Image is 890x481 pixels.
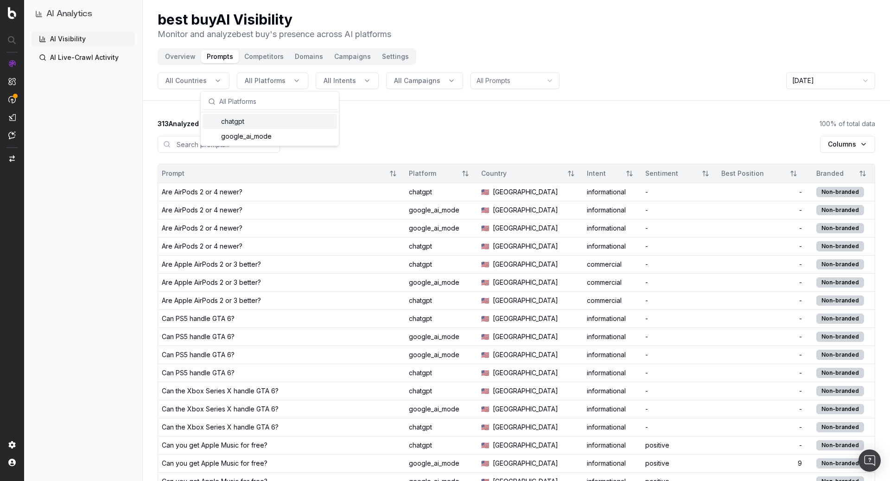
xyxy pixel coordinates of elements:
div: - [721,224,802,233]
span: 🇺🇸 [481,278,489,287]
div: Non-branded [816,386,864,396]
div: Are Apple AirPods 2 or 3 better? [162,260,261,269]
div: Can the Xbox Series X handle GTA 6? [162,423,279,432]
div: Non-branded [816,277,864,288]
img: Intelligence [8,77,16,85]
div: Can PS5 handle GTA 6? [162,314,235,323]
div: Platform [409,169,453,178]
button: AI Analytics [35,7,131,20]
div: Can PS5 handle GTA 6? [162,332,235,341]
img: Botify logo [8,7,16,19]
span: 🇺🇸 [481,242,489,251]
span: [GEOGRAPHIC_DATA] [493,350,558,359]
span: [GEOGRAPHIC_DATA] [493,278,558,287]
div: - [721,260,802,269]
div: Non-branded [816,368,864,378]
span: 🇺🇸 [481,224,489,233]
div: informational [587,423,638,432]
div: - [645,423,714,432]
span: All Platforms [245,76,286,85]
img: Assist [8,131,16,139]
div: - [645,350,714,359]
div: chatgpt [409,187,474,197]
span: 🇺🇸 [481,205,489,215]
button: Sort [621,165,638,182]
div: chatgpt [409,296,474,305]
div: - [645,404,714,414]
div: google_ai_mode [409,404,474,414]
span: [GEOGRAPHIC_DATA] [493,441,558,450]
span: 🇺🇸 [481,423,489,432]
div: Sentiment [645,169,693,178]
div: Non-branded [816,241,864,251]
div: chatgpt [409,368,474,378]
span: All Campaigns [394,76,440,85]
h1: best buy AI Visibility [158,11,391,28]
button: Overview [159,50,201,63]
div: chatgpt [203,114,337,129]
div: Non-branded [816,440,864,450]
div: google_ai_mode [203,129,337,144]
button: Prompts [201,50,239,63]
div: Non-branded [816,259,864,269]
div: Can PS5 handle GTA 6? [162,350,235,359]
div: - [721,187,802,197]
div: Are Apple AirPods 2 or 3 better? [162,296,261,305]
img: My account [8,459,16,466]
span: [GEOGRAPHIC_DATA] [493,368,558,378]
div: google_ai_mode [409,278,474,287]
div: - [645,332,714,341]
span: 313 Analyzed prompts [158,119,228,128]
div: Non-branded [816,205,864,215]
div: informational [587,314,638,323]
div: positive [645,441,714,450]
div: positive [645,459,714,468]
div: Best Position [721,169,782,178]
div: - [721,278,802,287]
img: Setting [8,441,16,449]
div: - [645,386,714,396]
span: [GEOGRAPHIC_DATA] [493,459,558,468]
div: commercial [587,278,638,287]
div: chatgpt [409,423,474,432]
button: Sort [697,165,714,182]
div: - [721,368,802,378]
div: - [721,386,802,396]
div: Non-branded [816,223,864,233]
div: google_ai_mode [409,224,474,233]
div: Are AirPods 2 or 4 newer? [162,224,242,233]
button: Campaigns [329,50,376,63]
a: AI Visibility [32,32,135,46]
img: Analytics [8,60,16,67]
div: Non-branded [816,187,864,197]
div: informational [587,441,638,450]
div: Open Intercom Messenger [858,449,881,472]
div: google_ai_mode [409,332,474,341]
div: Are Apple AirPods 2 or 3 better? [162,278,261,287]
img: Activation [8,96,16,103]
img: Switch project [9,155,15,162]
div: commercial [587,260,638,269]
div: - [721,423,802,432]
div: google_ai_mode [409,459,474,468]
button: Sort [854,165,871,182]
div: informational [587,242,638,251]
div: - [645,242,714,251]
div: - [645,205,714,215]
div: - [645,314,714,323]
div: 9 [721,459,802,468]
div: informational [587,386,638,396]
span: [GEOGRAPHIC_DATA] [493,187,558,197]
button: Settings [376,50,414,63]
div: - [721,350,802,359]
span: [GEOGRAPHIC_DATA] [493,224,558,233]
input: Search prompts... [158,136,280,153]
div: - [645,278,714,287]
div: informational [587,350,638,359]
div: Can you get Apple Music for free? [162,459,267,468]
div: Non-branded [816,332,864,342]
div: informational [587,404,638,414]
span: [GEOGRAPHIC_DATA] [493,314,558,323]
button: Sort [457,165,474,182]
span: [GEOGRAPHIC_DATA] [493,205,558,215]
